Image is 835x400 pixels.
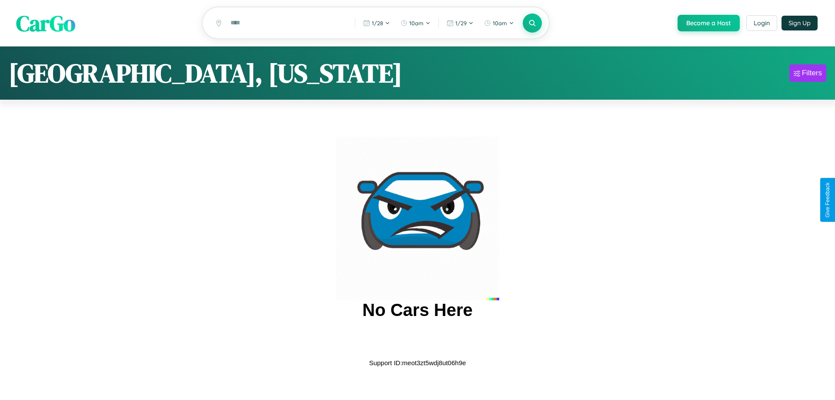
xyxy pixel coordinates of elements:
p: Support ID: meot3zt5wdj8ut06h9e [369,357,466,369]
button: Sign Up [782,16,818,30]
button: Login [746,15,777,31]
img: car [336,137,499,300]
div: Give Feedback [825,182,831,218]
span: 10am [409,20,424,27]
button: 10am [396,16,435,30]
h2: No Cars Here [362,300,472,320]
span: 10am [493,20,507,27]
button: 1/29 [442,16,478,30]
button: 10am [480,16,518,30]
button: Become a Host [678,15,740,31]
button: 1/28 [359,16,394,30]
h1: [GEOGRAPHIC_DATA], [US_STATE] [9,55,402,91]
div: Filters [802,69,822,77]
button: Filters [789,64,826,82]
span: 1 / 29 [455,20,467,27]
span: CarGo [16,8,75,38]
span: 1 / 28 [372,20,383,27]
